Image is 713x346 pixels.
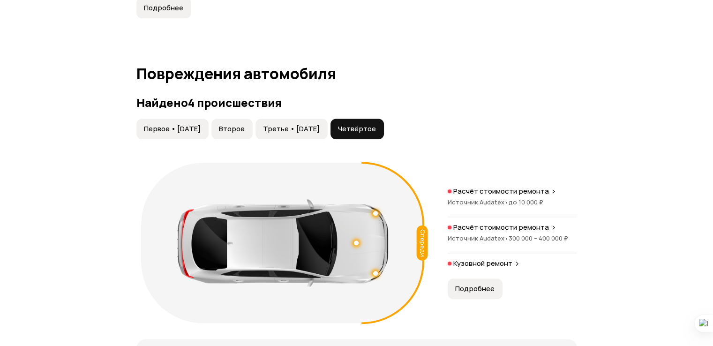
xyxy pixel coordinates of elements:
span: Второе [219,124,245,134]
button: Подробнее [448,278,503,299]
span: Подробнее [144,3,183,13]
button: Четвёртое [330,119,384,139]
span: Третье • [DATE] [263,124,320,134]
button: Первое • [DATE] [136,119,209,139]
p: Расчёт стоимости ремонта [453,223,549,232]
button: Третье • [DATE] [255,119,328,139]
h1: Повреждения автомобиля [136,65,577,82]
h3: Найдено 4 происшествия [136,96,577,109]
span: Источник Audatex [448,234,509,242]
span: Подробнее [455,284,495,293]
p: Кузовной ремонт [453,259,512,268]
span: до 10 000 ₽ [509,198,543,206]
div: Спереди [416,225,428,260]
button: Второе [211,119,253,139]
span: • [504,234,509,242]
span: 300 000 – 400 000 ₽ [509,234,568,242]
span: Четвёртое [338,124,376,134]
span: Источник Audatex [448,198,509,206]
span: • [504,198,509,206]
span: Первое • [DATE] [144,124,201,134]
p: Расчёт стоимости ремонта [453,187,549,196]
